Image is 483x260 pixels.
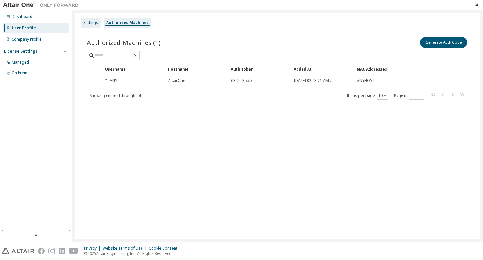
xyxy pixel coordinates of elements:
[378,93,387,98] button: 10
[231,64,289,74] div: Auth Token
[90,93,143,98] span: Showing entries 1 through 1 of 1
[59,248,65,254] img: linkedin.svg
[103,246,149,251] div: Website Terms of Use
[84,251,181,256] p: © 2025 Altair Engineering, Inc. All Rights Reserved.
[357,64,404,74] div: MAC Addresses
[231,78,252,83] span: 63c5...35bb
[84,246,103,251] div: Privacy
[347,92,388,100] span: Items per page
[149,246,181,251] div: Cookie Consent
[4,49,37,54] div: License Settings
[105,64,163,74] div: Username
[394,92,424,100] span: Page n.
[12,14,32,19] div: Dashboard
[2,248,34,254] img: altair_logo.svg
[87,38,161,47] span: Authorized Machines (1)
[106,20,149,25] div: Authorized Machines
[3,2,82,8] img: Altair One
[38,248,45,254] img: facebook.svg
[357,78,375,83] span: ANYHOST
[294,78,338,83] span: [DATE] 02:43:21 AM UTC
[12,25,36,31] div: User Profile
[12,71,27,76] div: On Prem
[69,248,78,254] img: youtube.svg
[420,37,467,48] button: Generate Auth Code
[105,78,118,83] span: * (ANY)
[48,248,55,254] img: instagram.svg
[12,60,29,65] div: Managed
[83,20,98,25] div: Settings
[12,37,42,42] div: Company Profile
[294,64,352,74] div: Added At
[168,64,226,74] div: Hostname
[168,78,185,83] span: AltairOne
